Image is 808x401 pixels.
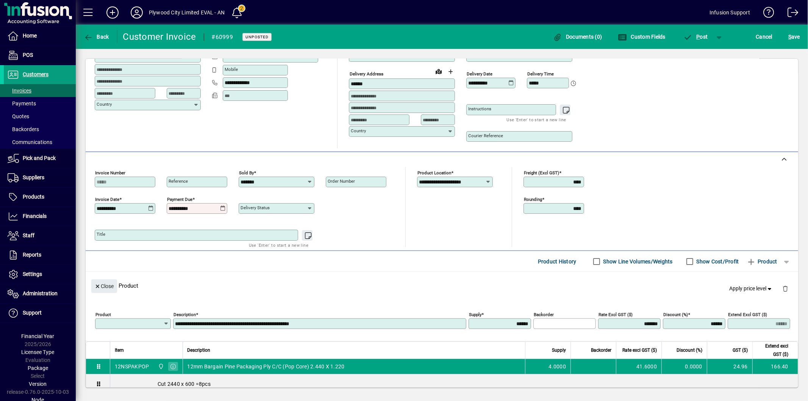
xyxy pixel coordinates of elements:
[156,362,165,371] span: Plywood City Warehouse
[727,282,777,296] button: Apply price level
[467,71,492,77] mat-label: Delivery date
[710,6,750,19] div: Infusion Support
[4,226,76,245] a: Staff
[22,333,55,339] span: Financial Year
[23,33,37,39] span: Home
[4,46,76,65] a: POS
[677,346,702,354] span: Discount (%)
[788,34,791,40] span: S
[4,136,76,149] a: Communications
[468,133,503,138] mat-label: Courier Reference
[76,30,117,44] app-page-header-button: Back
[743,255,781,268] button: Product
[212,31,233,43] div: #60999
[4,84,76,97] a: Invoices
[786,30,802,44] button: Save
[95,312,111,317] mat-label: Product
[468,106,491,111] mat-label: Instructions
[622,346,657,354] span: Rate excl GST ($)
[4,284,76,303] a: Administration
[23,290,58,296] span: Administration
[8,88,31,94] span: Invoices
[29,381,47,387] span: Version
[728,312,767,317] mat-label: Extend excl GST ($)
[351,128,366,133] mat-label: Country
[91,279,117,293] button: Close
[549,363,566,370] span: 4.0000
[89,282,119,289] app-page-header-button: Close
[4,123,76,136] a: Backorders
[788,31,800,43] span: ave
[84,34,109,40] span: Back
[188,363,345,370] span: 12mm Bargain Pine Packaging Ply C/C (Pop Core) 2.440 X 1.220
[86,272,798,299] div: Product
[683,34,708,40] span: ost
[782,2,799,26] a: Logout
[707,359,752,374] td: 24.96
[241,205,270,210] mat-label: Delivery status
[8,113,29,119] span: Quotes
[125,6,149,19] button: Profile
[4,207,76,226] a: Financials
[538,255,577,268] span: Product History
[8,126,39,132] span: Backorders
[23,194,44,200] span: Products
[618,34,666,40] span: Custom Fields
[188,346,211,354] span: Description
[756,31,773,43] span: Cancel
[680,30,712,44] button: Post
[23,155,56,161] span: Pick and Pack
[22,349,55,355] span: Licensee Type
[82,30,111,44] button: Back
[4,188,76,207] a: Products
[524,170,559,175] mat-label: Freight (excl GST)
[123,31,196,43] div: Customer Invoice
[695,258,739,265] label: Show Cost/Profit
[95,170,125,175] mat-label: Invoice number
[115,363,149,370] div: 12NSPAKPOP
[28,365,48,371] span: Package
[149,6,225,19] div: Plywood City Limited EVAL - AN
[754,30,775,44] button: Cancel
[169,179,188,184] mat-label: Reference
[4,97,76,110] a: Payments
[100,6,125,19] button: Add
[552,346,566,354] span: Supply
[115,346,124,354] span: Item
[445,66,457,78] button: Choose address
[621,363,657,370] div: 41.6000
[23,174,44,180] span: Suppliers
[4,27,76,45] a: Home
[23,71,48,77] span: Customers
[173,312,196,317] mat-label: Description
[94,280,114,293] span: Close
[8,139,52,145] span: Communications
[225,67,238,72] mat-label: Mobile
[328,179,355,184] mat-label: Order number
[4,149,76,168] a: Pick and Pack
[249,241,308,249] mat-hint: Use 'Enter' to start a new line
[23,271,42,277] span: Settings
[551,30,604,44] button: Documents (0)
[747,255,777,268] span: Product
[697,34,700,40] span: P
[758,2,774,26] a: Knowledge Base
[599,312,633,317] mat-label: Rate excl GST ($)
[97,102,112,107] mat-label: Country
[95,197,119,202] mat-label: Invoice date
[23,310,42,316] span: Support
[4,168,76,187] a: Suppliers
[4,265,76,284] a: Settings
[591,346,611,354] span: Backorder
[733,346,748,354] span: GST ($)
[433,65,445,77] a: View on map
[752,359,798,374] td: 166.40
[417,170,451,175] mat-label: Product location
[776,285,794,292] app-page-header-button: Delete
[534,312,554,317] mat-label: Backorder
[23,232,34,238] span: Staff
[23,52,33,58] span: POS
[97,232,105,237] mat-label: Title
[663,312,688,317] mat-label: Discount (%)
[110,374,798,394] div: Cut 2440 x 600 =8pcs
